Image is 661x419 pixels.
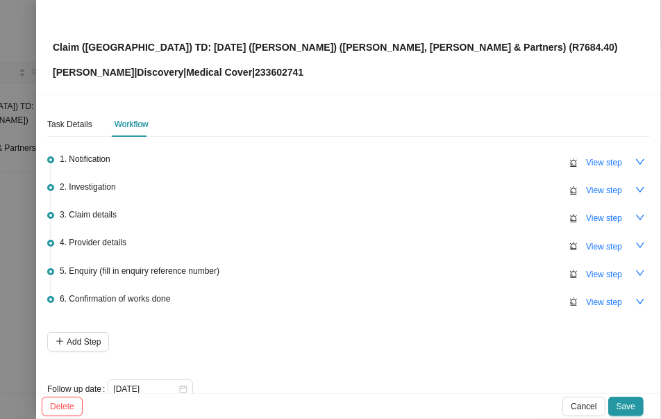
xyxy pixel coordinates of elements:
span: Delete [50,400,74,413]
p: [PERSON_NAME] | | | 233602741 [53,65,618,80]
span: View step [586,211,622,225]
span: Discovery [137,67,183,78]
span: View step [586,268,622,281]
button: Save [608,397,644,416]
span: Medical Cover [186,67,252,78]
button: View step [578,293,630,312]
span: plus [56,337,64,345]
span: Cancel [571,400,596,413]
span: down [635,268,645,278]
span: 1. Notification [60,152,110,166]
span: Save [617,400,635,413]
div: Task Details [47,117,92,131]
div: Workflow [115,117,149,131]
span: 4. Provider details [60,236,126,249]
span: View step [586,156,622,170]
span: View step [586,183,622,197]
span: View step [586,295,622,309]
button: Add Step [47,332,109,352]
label: Follow up date [47,379,108,399]
span: alert [569,214,578,222]
button: Delete [42,397,83,416]
span: alert [569,158,578,167]
span: alert [569,297,578,306]
button: Cancel [562,397,605,416]
span: Add Step [67,335,101,349]
button: View step [578,181,630,200]
span: down [635,213,645,222]
button: View step [578,265,630,284]
span: alert [569,242,578,250]
span: alert [569,186,578,195]
span: 3. Claim details [60,208,117,222]
p: Claim ([GEOGRAPHIC_DATA]) TD: [DATE] ([PERSON_NAME]) ([PERSON_NAME], [PERSON_NAME] & Partners) (R... [53,40,618,55]
span: 5. Enquiry (fill in enquiry reference number) [60,264,219,278]
input: Select date [113,382,178,396]
span: down [635,157,645,167]
span: alert [569,270,578,278]
span: 2. Investigation [60,180,116,194]
button: View step [578,208,630,228]
button: View step [578,237,630,256]
span: down [635,185,645,195]
span: down [635,240,645,250]
span: 6. Confirmation of works done [60,292,170,306]
span: down [635,297,645,306]
button: View step [578,153,630,172]
span: View step [586,240,622,254]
